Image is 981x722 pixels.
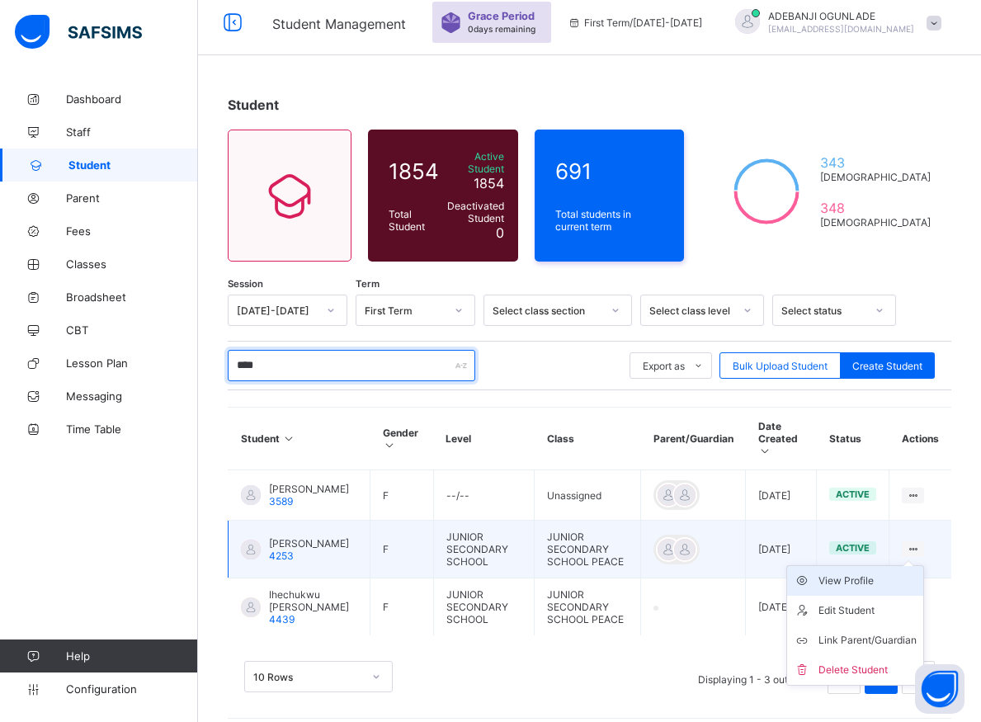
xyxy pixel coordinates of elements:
span: 343 [820,154,931,171]
span: [PERSON_NAME] [269,483,349,495]
span: Deactivated Student [447,200,504,224]
td: JUNIOR SECONDARY SCHOOL [433,521,534,578]
span: Lesson Plan [66,356,198,370]
span: Bulk Upload Student [733,360,828,372]
span: Total students in current term [555,208,664,233]
span: Broadsheet [66,290,198,304]
span: Active Student [447,150,504,175]
div: ADEBANJIOGUNLADE [719,9,950,36]
th: Status [817,408,889,470]
span: Classes [66,257,198,271]
li: Displaying 1 - 3 out of 3 [686,661,821,694]
span: 0 [496,224,504,241]
th: Level [433,408,534,470]
td: [DATE] [746,521,817,578]
th: Class [535,408,641,470]
td: [DATE] [746,578,817,636]
th: Student [229,408,370,470]
span: Messaging [66,389,198,403]
span: Export as [643,360,685,372]
td: JUNIOR SECONDARY SCHOOL PEACE [535,521,641,578]
div: Total Student [384,204,443,237]
span: Time Table [66,422,198,436]
span: 0 days remaining [468,24,535,34]
span: Student [68,158,198,172]
span: 3589 [269,495,293,507]
span: 4439 [269,613,295,625]
div: Delete Student [818,662,917,678]
td: F [370,578,433,636]
span: Grace Period [468,10,535,22]
span: session/term information [568,17,702,29]
span: 4253 [269,550,294,562]
span: 691 [555,158,664,184]
span: [DEMOGRAPHIC_DATA] [820,171,931,183]
td: --/-- [433,470,534,521]
span: active [836,542,870,554]
div: 10 Rows [253,671,362,683]
div: [DATE]-[DATE] [237,304,317,317]
span: [DEMOGRAPHIC_DATA] [820,216,931,229]
span: Staff [66,125,198,139]
i: Sort in Ascending Order [383,439,397,451]
span: ADEBANJI OGUNLADE [768,10,914,22]
div: Link Parent/Guardian [818,632,917,649]
span: active [836,488,870,500]
span: Student [228,97,279,113]
th: Date Created [746,408,817,470]
th: Gender [370,408,433,470]
i: Sort in Ascending Order [282,432,296,445]
div: First Term [365,304,445,317]
i: Sort in Ascending Order [758,445,772,457]
span: 1854 [389,158,439,184]
td: Unassigned [535,470,641,521]
td: JUNIOR SECONDARY SCHOOL PEACE [535,578,641,636]
span: 1854 [474,175,504,191]
span: [EMAIL_ADDRESS][DOMAIN_NAME] [768,24,914,34]
div: View Profile [818,573,917,589]
span: Create Student [852,360,922,372]
span: Dashboard [66,92,198,106]
span: Help [66,649,197,663]
div: Select class level [649,304,733,317]
div: Edit Student [818,602,917,619]
th: Actions [889,408,951,470]
td: [DATE] [746,470,817,521]
button: Open asap [915,664,964,714]
span: Session [228,278,263,290]
span: 348 [820,200,931,216]
td: JUNIOR SECONDARY SCHOOL [433,578,534,636]
div: Select class section [493,304,601,317]
span: Parent [66,191,198,205]
span: Fees [66,224,198,238]
div: Select status [781,304,865,317]
span: CBT [66,323,198,337]
td: F [370,470,433,521]
img: sticker-purple.71386a28dfed39d6af7621340158ba97.svg [441,12,461,33]
span: Term [356,278,380,290]
th: Parent/Guardian [641,408,746,470]
img: safsims [15,15,142,50]
span: Student Management [272,16,406,32]
span: Ihechukwu [PERSON_NAME] [269,588,357,613]
span: [PERSON_NAME] [269,537,349,550]
td: F [370,521,433,578]
span: Configuration [66,682,197,696]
